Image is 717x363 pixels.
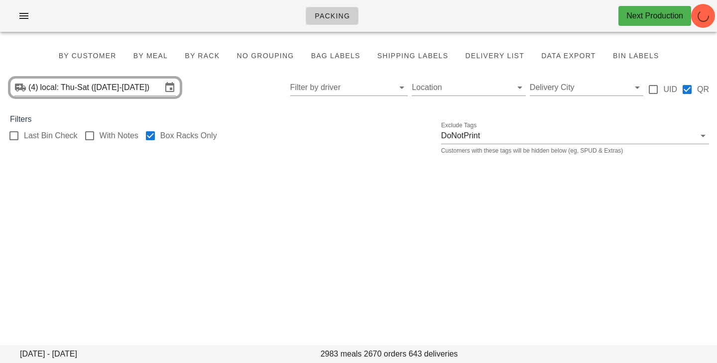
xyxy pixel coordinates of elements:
span: Packing [314,12,350,20]
div: Next Production [626,10,683,22]
span: Delivery List [465,52,524,60]
span: No grouping [236,52,294,60]
span: Data Export [541,52,596,60]
label: With Notes [100,131,138,141]
label: UID [663,85,677,94]
button: Data Export [535,44,602,68]
button: By Rack [178,44,226,68]
button: By Meal [127,44,174,68]
span: By Rack [184,52,220,60]
label: Last Bin Check [24,131,78,141]
span: By Meal [133,52,168,60]
span: By Customer [58,52,116,60]
label: Box Racks Only [160,131,217,141]
div: Filter by driver [290,80,408,95]
button: By Customer [51,44,122,68]
div: DoNotPrint [441,131,480,140]
label: QR [697,85,709,94]
div: Customers with these tags will be hidden below (eg, SPUD & Extras) [441,148,709,154]
div: Exclude TagsDoNotPrint [441,128,709,144]
div: (4) [28,83,40,92]
button: Bin Labels [606,44,666,68]
a: Packing [306,7,358,25]
div: Delivery City [530,80,644,95]
span: Bag Labels [310,52,360,60]
label: Exclude Tags [441,122,477,129]
span: Shipping Labels [377,52,449,60]
span: Bin Labels [612,52,659,60]
button: Shipping Labels [371,44,455,68]
div: Location [412,80,526,95]
button: No grouping [230,44,300,68]
button: Bag Labels [304,44,366,68]
button: Delivery List [459,44,531,68]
